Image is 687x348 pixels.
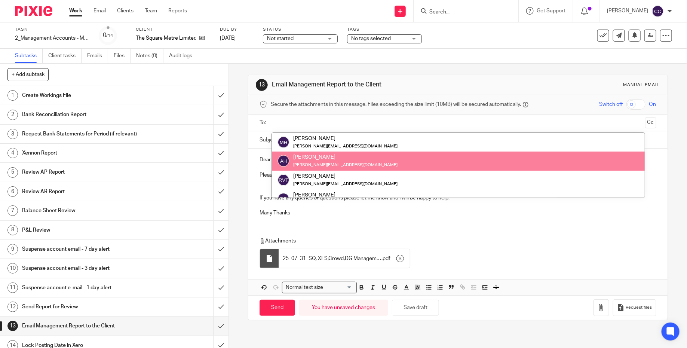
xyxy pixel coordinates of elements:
div: [PERSON_NAME] [293,191,398,199]
a: Notes (0) [136,49,163,63]
a: Clients [117,7,134,15]
small: [PERSON_NAME][EMAIL_ADDRESS][DOMAIN_NAME] [293,182,398,186]
span: Request files [626,305,652,311]
div: 1 [7,90,18,101]
a: Work [69,7,82,15]
img: svg%3E [277,193,289,205]
label: Due by [220,27,254,33]
small: /14 [107,34,113,38]
img: svg%3E [277,155,289,167]
small: [PERSON_NAME][EMAIL_ADDRESS][DOMAIN_NAME] [293,144,398,148]
input: Search for option [325,284,352,291]
div: 0 [103,31,113,40]
a: Team [145,7,157,15]
div: 8 [7,225,18,235]
input: Send [260,300,295,316]
div: 5 [7,167,18,178]
button: Cc [645,117,656,128]
img: svg%3E [652,5,664,17]
img: svg%3E [277,174,289,186]
a: Reports [168,7,187,15]
label: Tags [347,27,422,33]
label: Subject: [260,136,279,144]
span: 25_07_31_SQ, XLS,Crowd,DG Management Report - [DATE] [283,255,381,262]
h1: Review AP Report [22,167,145,178]
p: Dear [PERSON_NAME], [260,156,656,164]
div: 13 [7,321,18,331]
h1: Create Workings File [22,90,145,101]
h1: Xennon Report [22,147,145,159]
div: 12 [7,302,18,312]
p: Please find attached the Management Report for The Square Metre Limited for the month of July. [260,171,656,179]
span: Get Support [537,8,565,13]
div: 9 [7,244,18,254]
img: Pixie [15,6,52,16]
div: 3 [7,129,18,139]
div: 2_Management Accounts - Monthly - NEW - FWD [15,34,90,42]
span: On [649,101,656,108]
h1: Suspense account email - 3 day alert [22,263,145,274]
h1: Suspense account e-mail - 1 day alert [22,282,145,293]
span: Normal text size [284,284,325,291]
a: Client tasks [48,49,82,63]
div: 11 [7,283,18,293]
a: Subtasks [15,49,43,63]
a: Audit logs [169,49,198,63]
label: To: [260,119,268,126]
span: Not started [267,36,294,41]
h1: Bank Reconciliation Report [22,109,145,120]
a: Emails [87,49,108,63]
h1: Review AR Report [22,186,145,197]
div: Manual email [623,82,660,88]
label: Client [136,27,211,33]
span: No tags selected [351,36,391,41]
h1: P&L Review [22,225,145,236]
button: + Add subtask [7,68,49,81]
span: Switch off [599,101,623,108]
label: Status [263,27,338,33]
h1: Send Report for Review [22,301,145,312]
h1: Suspense account email - 7 day alert [22,244,145,255]
p: If you have any queries or questions please let me know and I will be happy to help. [260,194,656,202]
div: [PERSON_NAME] [293,153,398,161]
span: [DATE] [220,36,236,41]
label: Task [15,27,90,33]
input: Search [429,9,496,16]
h1: Request Bank Statements for Period (if relevant) [22,128,145,140]
p: The Square Metre Limited [136,34,196,42]
p: Attachments [260,237,644,245]
button: Request files [613,299,656,316]
p: [PERSON_NAME] [607,7,648,15]
span: pdf [383,255,390,262]
div: 6 [7,186,18,197]
div: 10 [7,263,18,274]
div: [PERSON_NAME] [293,172,398,180]
a: Email [93,7,106,15]
div: You have unsaved changes [299,300,388,316]
small: [PERSON_NAME][EMAIL_ADDRESS][DOMAIN_NAME] [293,163,398,167]
h1: Email Management Report to the Client [272,81,474,89]
div: 2 [7,110,18,120]
h1: Balance Sheet Review [22,205,145,216]
div: [PERSON_NAME] [293,135,398,142]
div: . [279,249,410,268]
h1: Email Management Report to the Client [22,320,145,332]
a: Files [114,49,131,63]
button: Save draft [392,300,439,316]
div: 7 [7,205,18,216]
img: svg%3E [277,136,289,148]
div: Search for option [282,282,357,293]
p: Many Thanks [260,209,656,217]
span: Secure the attachments in this message. Files exceeding the size limit (10MB) will be secured aut... [271,101,521,108]
div: 13 [256,79,268,91]
div: 4 [7,148,18,158]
